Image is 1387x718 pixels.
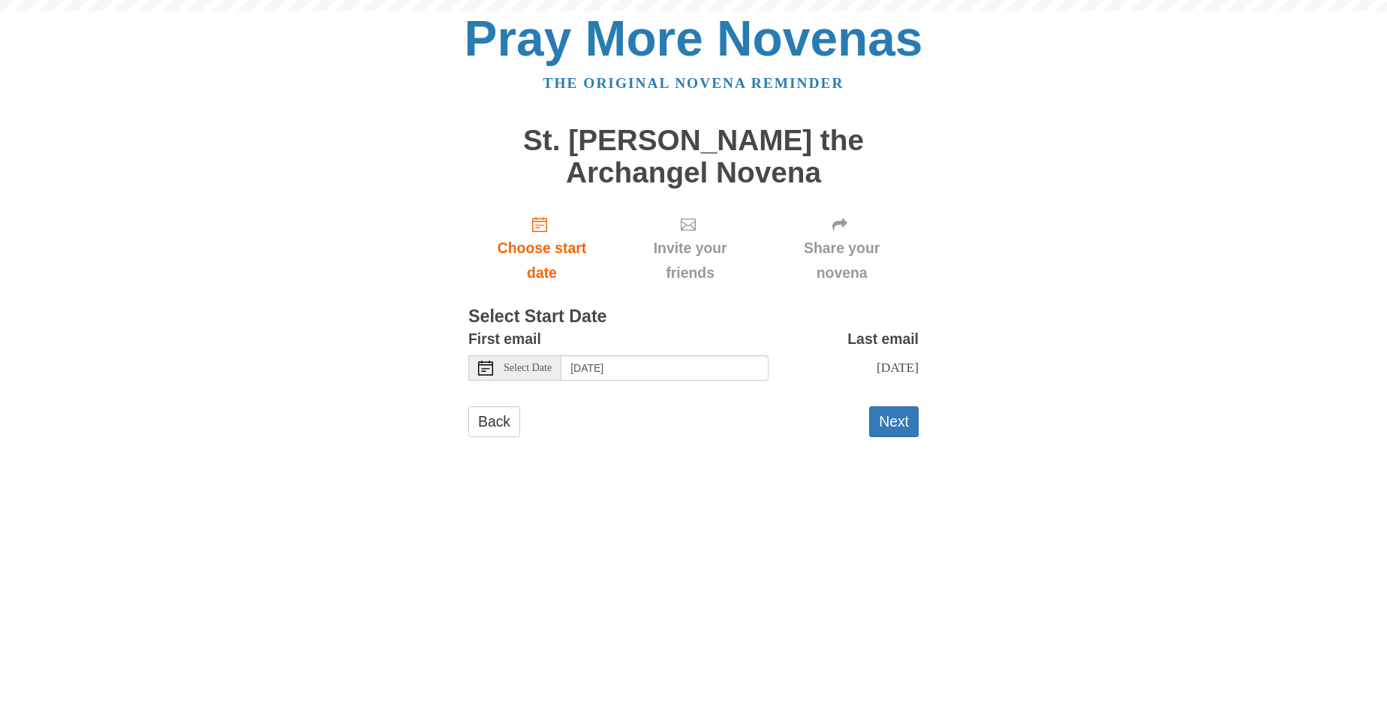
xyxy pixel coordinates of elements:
[615,204,765,293] div: Click "Next" to confirm your start date first.
[504,363,552,373] span: Select Date
[468,307,919,327] h3: Select Start Date
[543,75,844,91] a: The original novena reminder
[468,204,615,293] a: Choose start date
[468,406,520,437] a: Back
[780,236,904,285] span: Share your novena
[869,406,919,437] button: Next
[468,327,541,351] label: First email
[877,360,919,375] span: [DATE]
[630,236,750,285] span: Invite your friends
[483,236,600,285] span: Choose start date
[465,11,923,66] a: Pray More Novenas
[765,204,919,293] div: Click "Next" to confirm your start date first.
[468,125,919,189] h1: St. [PERSON_NAME] the Archangel Novena
[847,327,919,351] label: Last email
